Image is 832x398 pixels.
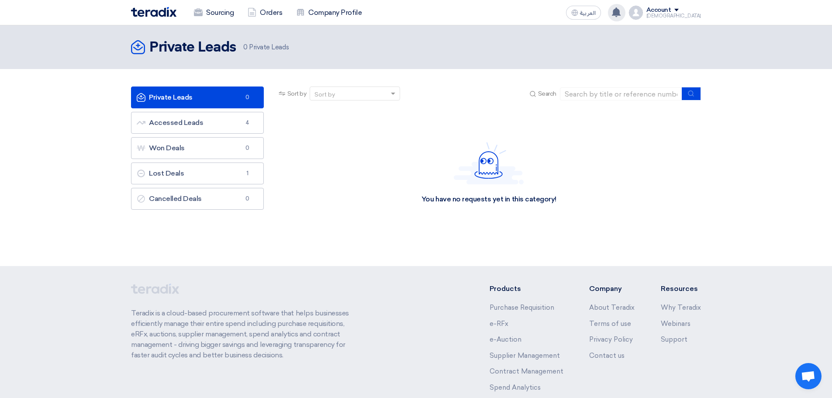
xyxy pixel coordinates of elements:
a: About Teradix [589,304,635,311]
a: Company Profile [289,3,369,22]
img: Teradix logo [131,7,176,17]
a: Cancelled Deals0 [131,188,264,210]
a: Lost Deals1 [131,163,264,184]
span: Private Leads [243,42,289,52]
span: العربية [580,10,596,16]
div: You have no requests yet in this category! [421,195,556,204]
a: Contact us [589,352,625,360]
a: e-Auction [490,336,521,343]
a: Terms of use [589,320,631,328]
button: العربية [566,6,601,20]
span: Search [538,89,556,98]
li: Products [490,284,563,294]
a: Why Teradix [661,304,701,311]
img: profile_test.png [629,6,643,20]
a: Privacy Policy [589,336,633,343]
p: Teradix is a cloud-based procurement software that helps businesses efficiently manage their enti... [131,308,359,360]
a: Spend Analytics [490,384,541,391]
a: Orders [241,3,289,22]
div: [DEMOGRAPHIC_DATA] [646,14,701,18]
span: 1 [242,169,253,178]
a: Won Deals0 [131,137,264,159]
span: 0 [242,93,253,102]
span: 0 [243,43,248,51]
span: 0 [242,194,253,203]
input: Search by title or reference number [560,87,682,100]
span: Sort by [287,89,307,98]
li: Company [589,284,635,294]
div: Sort by [314,90,335,99]
a: e-RFx [490,320,508,328]
a: Supplier Management [490,352,560,360]
a: Support [661,336,687,343]
a: دردشة مفتوحة [795,363,822,389]
h2: Private Leads [149,39,236,56]
a: Accessed Leads4 [131,112,264,134]
a: Purchase Requisition [490,304,554,311]
div: Account [646,7,671,14]
img: Hello [454,142,524,184]
a: Sourcing [187,3,241,22]
a: Contract Management [490,367,563,375]
span: 4 [242,118,253,127]
a: Webinars [661,320,690,328]
span: 0 [242,144,253,152]
a: Private Leads0 [131,87,264,108]
li: Resources [661,284,701,294]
